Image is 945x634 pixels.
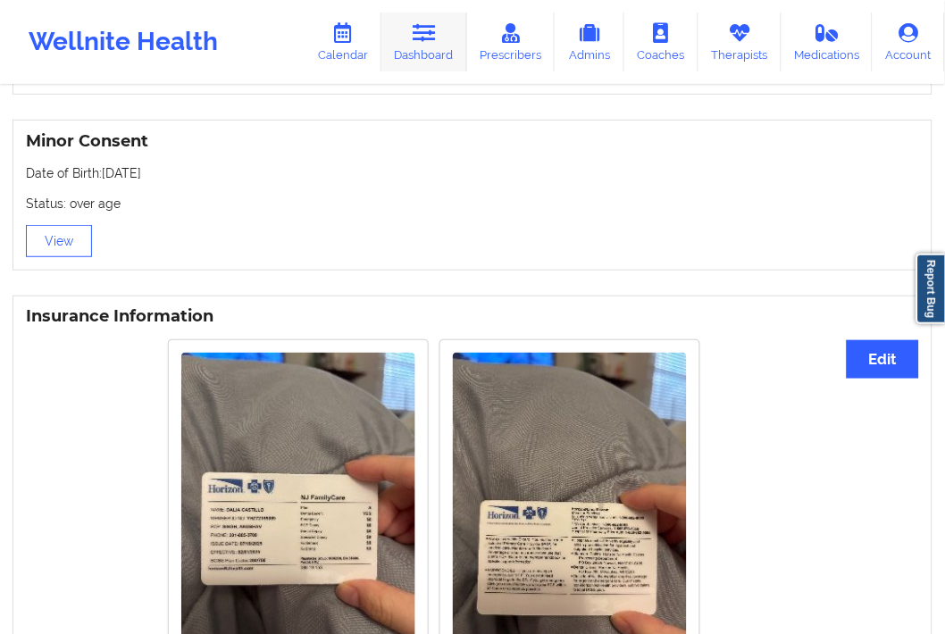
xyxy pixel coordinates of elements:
[26,195,919,213] p: Status: over age
[847,340,919,379] button: Edit
[26,131,919,152] h3: Minor Consent
[555,13,624,71] a: Admins
[698,13,782,71] a: Therapists
[873,13,945,71] a: Account
[916,254,945,324] a: Report Bug
[305,13,381,71] a: Calendar
[467,13,556,71] a: Prescribers
[624,13,698,71] a: Coaches
[26,164,919,182] p: Date of Birth: [DATE]
[26,225,92,257] button: View
[782,13,874,71] a: Medications
[381,13,467,71] a: Dashboard
[26,306,919,327] h3: Insurance Information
